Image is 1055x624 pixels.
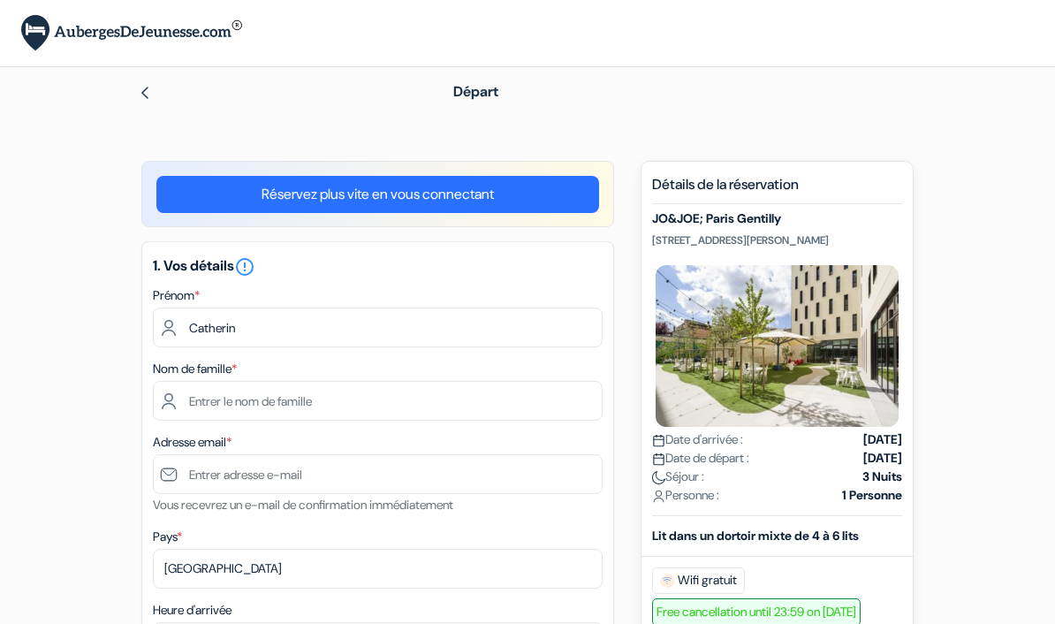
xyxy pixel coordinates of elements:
[153,286,200,305] label: Prénom
[153,360,237,378] label: Nom de famille
[153,256,603,278] h5: 1. Vos détails
[21,15,242,51] img: AubergesDeJeunesse.com
[652,176,902,204] h5: Détails de la réservation
[652,486,719,505] span: Personne :
[652,233,902,247] p: [STREET_ADDRESS][PERSON_NAME]
[153,381,603,421] input: Entrer le nom de famille
[234,256,255,275] a: error_outline
[652,449,749,468] span: Date de départ :
[153,601,231,620] label: Heure d'arrivée
[156,176,599,213] a: Réservez plus vite en vous connectant
[234,256,255,278] i: error_outline
[453,82,498,101] span: Départ
[652,471,665,484] img: moon.svg
[652,490,665,503] img: user_icon.svg
[862,468,902,486] strong: 3 Nuits
[652,453,665,466] img: calendar.svg
[652,430,743,449] span: Date d'arrivée :
[863,430,902,449] strong: [DATE]
[842,486,902,505] strong: 1 Personne
[652,211,902,226] h5: JO&JOE; Paris Gentilly
[863,449,902,468] strong: [DATE]
[153,528,182,546] label: Pays
[138,86,152,100] img: left_arrow.svg
[652,434,665,447] img: calendar.svg
[153,308,603,347] input: Entrez votre prénom
[652,567,745,594] span: Wifi gratuit
[652,528,859,544] b: Lit dans un dortoir mixte de 4 à 6 lits
[153,433,231,452] label: Adresse email
[660,574,674,588] img: free_wifi.svg
[652,468,704,486] span: Séjour :
[153,454,603,494] input: Entrer adresse e-mail
[153,497,453,513] small: Vous recevrez un e-mail de confirmation immédiatement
